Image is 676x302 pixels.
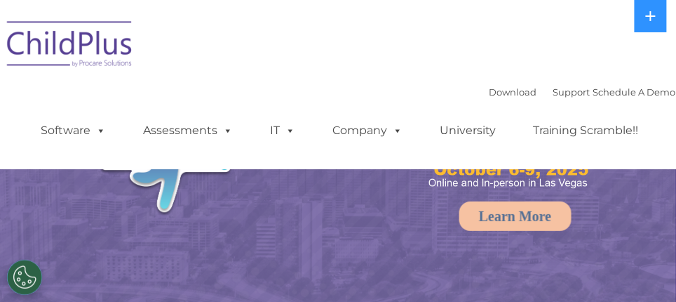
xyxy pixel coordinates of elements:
a: Schedule A Demo [593,86,676,98]
a: IT [256,117,309,145]
a: University [426,117,510,145]
a: Training Scramble!! [519,117,653,145]
font: | [489,86,676,98]
button: Cookies Settings [7,260,42,295]
a: Support [553,86,590,98]
a: Software [27,117,120,145]
a: Download [489,86,536,98]
a: Learn More [459,202,572,231]
a: Company [318,117,417,145]
a: Assessments [129,117,247,145]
